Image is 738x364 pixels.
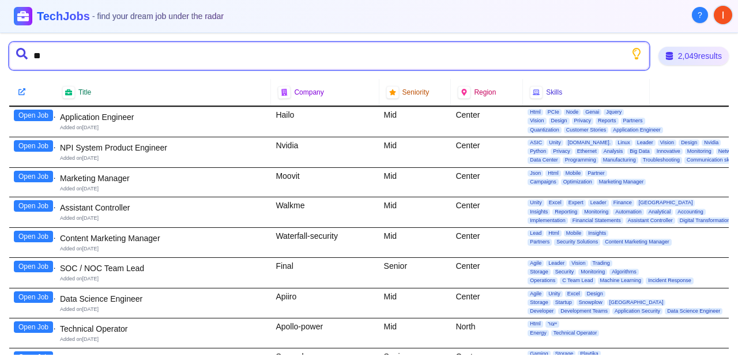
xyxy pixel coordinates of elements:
span: Playtika [578,351,601,357]
span: Ethernet [575,148,599,155]
div: NPI System Product Engineer [60,142,266,153]
span: Application Security [612,308,662,314]
div: 2,049 results [658,47,729,65]
img: User avatar [714,6,732,24]
button: Open Job [14,351,53,363]
span: Design [549,118,570,124]
span: Innovative [654,148,683,155]
span: Monitoring [582,209,611,215]
span: [GEOGRAPHIC_DATA] [637,200,695,206]
span: Trading [590,260,612,267]
span: [GEOGRAPHIC_DATA] [607,299,666,306]
span: Optimization [561,179,594,185]
div: Center [451,107,523,137]
span: Mobile [564,230,584,237]
span: Region [474,88,496,97]
span: Html [528,321,543,327]
span: Digital Transformation [677,217,733,224]
span: ייצור [545,321,559,327]
div: Mid [379,288,451,318]
div: Mid [379,107,451,137]
div: Application Engineer [60,111,266,123]
div: Apollo-power [271,318,379,348]
span: Insights [586,230,608,237]
div: Data Science Engineer [60,293,266,305]
span: Node [564,109,581,115]
span: Quantization [528,127,562,133]
span: Algorithms [609,269,639,275]
span: Incident Response [646,277,694,284]
span: Privacy [572,118,594,124]
div: Mid [379,168,451,197]
span: Analytical [646,209,673,215]
span: Monitoring [578,269,607,275]
span: Company [294,88,323,97]
div: Center [451,258,523,288]
span: Storage [553,351,576,357]
button: Open Job [14,171,53,182]
span: ? [698,9,702,21]
button: Show search tips [631,48,642,59]
div: Added on [DATE] [60,185,266,193]
span: Design [679,140,699,146]
div: Center [451,168,523,197]
span: Automation [613,209,644,215]
span: Startup [553,299,574,306]
span: Finance [611,200,634,206]
span: C Team Lead [560,277,595,284]
span: Linux [615,140,632,146]
span: Vision [569,260,588,267]
span: Unity [528,200,544,206]
div: Added on [DATE] [60,245,266,253]
span: Big Data [627,148,652,155]
div: SOC / NOC Team Lead [60,262,266,274]
div: Center [451,228,523,257]
span: [DOMAIN_NAME]. [566,140,613,146]
button: Open Job [14,140,53,152]
div: Hailo [271,107,379,137]
div: Added on [DATE] [60,336,266,343]
span: Analysis [601,148,626,155]
div: Walkme [271,197,379,227]
span: Insights [528,209,550,215]
div: Mid [379,228,451,257]
div: Final [271,258,379,288]
div: Added on [DATE] [60,124,266,132]
div: Added on [DATE] [60,275,266,283]
div: Moovit [271,168,379,197]
span: Marketing Manager [597,179,646,185]
div: Added on [DATE] [60,215,266,222]
span: Customer Stories [564,127,609,133]
span: Agile [528,260,544,267]
span: Data Science Engineer [665,308,722,314]
button: Open Job [14,291,53,303]
span: Lead [528,230,544,237]
span: Security Solutions [554,239,600,245]
span: Vision [528,118,546,124]
span: - find your dream job under the radar [92,12,224,21]
span: Assistant Controller [626,217,675,224]
span: Programming [563,157,598,163]
div: North [451,318,523,348]
span: Mobile [563,170,583,177]
span: Gaming [528,351,551,357]
span: Energy [528,330,549,336]
span: Leader [588,200,609,206]
button: Open Job [14,261,53,272]
span: Data Center [528,157,560,163]
div: Nvidia [271,137,379,167]
span: Operations [528,277,558,284]
span: Developer [528,308,556,314]
span: Security [553,269,577,275]
span: Unity [547,140,563,146]
span: Leader [635,140,656,146]
button: Open Job [14,200,53,212]
span: Application Engineer [611,127,663,133]
div: Assistant Controller [60,202,266,213]
button: Open Job [14,231,53,242]
span: Python [528,148,548,155]
span: Seniority [402,88,430,97]
span: Html [528,109,543,115]
span: Reports [596,118,619,124]
div: Mid [379,197,451,227]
